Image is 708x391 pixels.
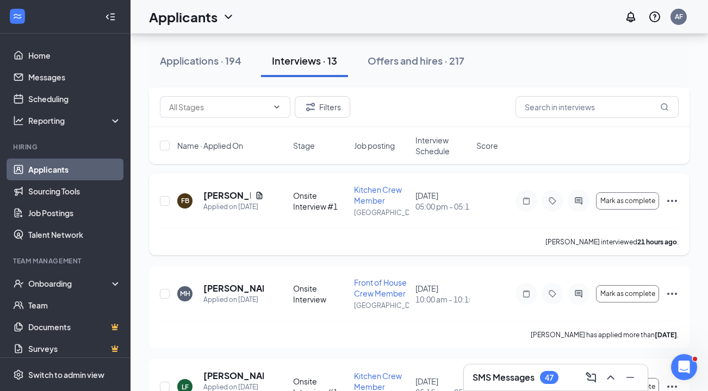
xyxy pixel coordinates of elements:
[600,290,655,298] span: Mark as complete
[13,256,119,266] div: Team Management
[473,371,535,383] h3: SMS Messages
[28,294,121,316] a: Team
[354,278,407,298] span: Front of House Crew Member
[660,103,669,111] svg: MagnifyingGlass
[596,192,659,210] button: Mark as complete
[28,45,121,66] a: Home
[28,88,121,110] a: Scheduling
[180,289,190,298] div: MH
[368,54,464,67] div: Offers and hires · 217
[13,115,24,126] svg: Analysis
[596,285,659,302] button: Mark as complete
[149,8,218,26] h1: Applicants
[520,197,533,205] svg: Note
[602,369,619,386] button: ChevronUp
[177,140,243,151] span: Name · Applied On
[476,140,498,151] span: Score
[28,316,121,338] a: DocumentsCrown
[624,10,637,23] svg: Notifications
[582,369,600,386] button: ComposeMessage
[354,301,408,310] p: [GEOGRAPHIC_DATA]
[293,140,315,151] span: Stage
[272,103,281,111] svg: ChevronDown
[531,330,679,339] p: [PERSON_NAME] has applied more than .
[272,54,337,67] div: Interviews · 13
[572,197,585,205] svg: ActiveChat
[516,96,679,118] input: Search in interviews
[545,373,554,382] div: 47
[105,11,116,22] svg: Collapse
[222,10,235,23] svg: ChevronDown
[604,371,617,384] svg: ChevronUp
[28,338,121,360] a: SurveysCrown
[546,197,559,205] svg: Tag
[255,191,264,200] svg: Document
[415,190,470,212] div: [DATE]
[13,278,24,289] svg: UserCheck
[572,289,585,298] svg: ActiveChat
[28,278,112,289] div: Onboarding
[203,370,264,382] h5: [PERSON_NAME]
[13,369,24,380] svg: Settings
[600,197,655,205] span: Mark as complete
[28,202,121,224] a: Job Postings
[666,287,679,300] svg: Ellipses
[28,224,121,245] a: Talent Network
[354,208,408,217] p: [GEOGRAPHIC_DATA]
[637,238,677,246] b: 21 hours ago
[203,294,264,305] div: Applied on [DATE]
[354,140,395,151] span: Job posting
[28,159,121,180] a: Applicants
[655,331,677,339] b: [DATE]
[28,180,121,202] a: Sourcing Tools
[415,283,470,305] div: [DATE]
[203,201,264,212] div: Applied on [DATE]
[28,369,104,380] div: Switch to admin view
[304,100,317,113] svg: Filter
[295,96,350,118] button: Filter Filters
[181,196,189,205] div: FB
[13,142,119,152] div: Hiring
[28,66,121,88] a: Messages
[293,283,347,305] div: Onsite Interview
[12,11,23,22] svg: WorkstreamLogo
[545,237,679,247] p: [PERSON_NAME] interviewed .
[666,194,679,207] svg: Ellipses
[671,354,697,380] iframe: Intercom live chat
[169,101,268,113] input: All Stages
[648,10,661,23] svg: QuestionInfo
[354,185,402,205] span: Kitchen Crew Member
[203,190,251,201] h5: [PERSON_NAME]
[28,115,122,126] div: Reporting
[160,54,241,67] div: Applications · 194
[415,294,470,305] span: 10:00 am - 10:15 am
[415,135,470,156] span: Interview Schedule
[203,282,264,294] h5: [PERSON_NAME]
[520,289,533,298] svg: Note
[675,12,683,21] div: AF
[293,190,347,212] div: Onsite Interview #1
[415,201,470,212] span: 05:00 pm - 05:15 pm
[546,289,559,298] svg: Tag
[622,369,639,386] button: Minimize
[585,371,598,384] svg: ComposeMessage
[624,371,637,384] svg: Minimize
